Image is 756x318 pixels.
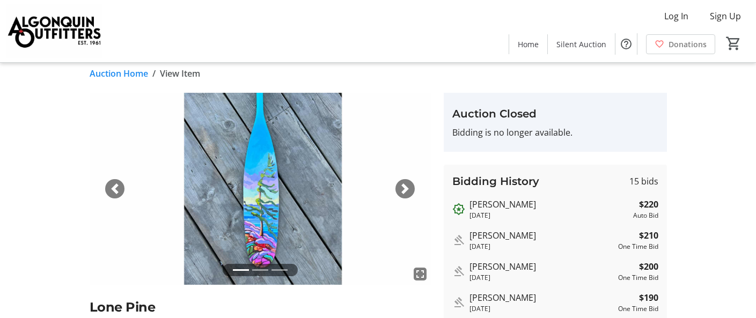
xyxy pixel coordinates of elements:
[629,175,658,188] span: 15 bids
[556,39,606,50] span: Silent Auction
[509,34,547,54] a: Home
[452,173,539,189] h3: Bidding History
[639,291,658,304] strong: $190
[656,8,697,25] button: Log In
[469,229,614,242] div: [PERSON_NAME]
[639,229,658,242] strong: $210
[452,296,465,309] mat-icon: Outbid
[469,304,614,314] div: [DATE]
[452,203,465,216] mat-icon: Outbid
[90,298,431,317] h2: Lone Pine
[452,126,658,139] p: Bidding is no longer available.
[6,4,102,58] img: Algonquin Outfitters's Logo
[724,34,743,53] button: Cart
[90,67,148,80] a: Auction Home
[639,260,658,273] strong: $200
[615,33,637,55] button: Help
[646,34,715,54] a: Donations
[452,106,658,122] h3: Auction Closed
[160,67,200,80] span: View Item
[469,273,614,283] div: [DATE]
[639,198,658,211] strong: $220
[452,265,465,278] mat-icon: Outbid
[469,242,614,252] div: [DATE]
[518,39,539,50] span: Home
[469,260,614,273] div: [PERSON_NAME]
[618,304,658,314] div: One Time Bid
[710,10,741,23] span: Sign Up
[452,234,465,247] mat-icon: Outbid
[701,8,750,25] button: Sign Up
[548,34,615,54] a: Silent Auction
[633,211,658,220] div: Auto Bid
[469,198,629,211] div: [PERSON_NAME]
[414,268,427,280] mat-icon: fullscreen
[664,10,688,23] span: Log In
[618,242,658,252] div: One Time Bid
[469,211,629,220] div: [DATE]
[90,93,431,285] img: Image
[152,67,156,80] span: /
[669,39,707,50] span: Donations
[469,291,614,304] div: [PERSON_NAME]
[618,273,658,283] div: One Time Bid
